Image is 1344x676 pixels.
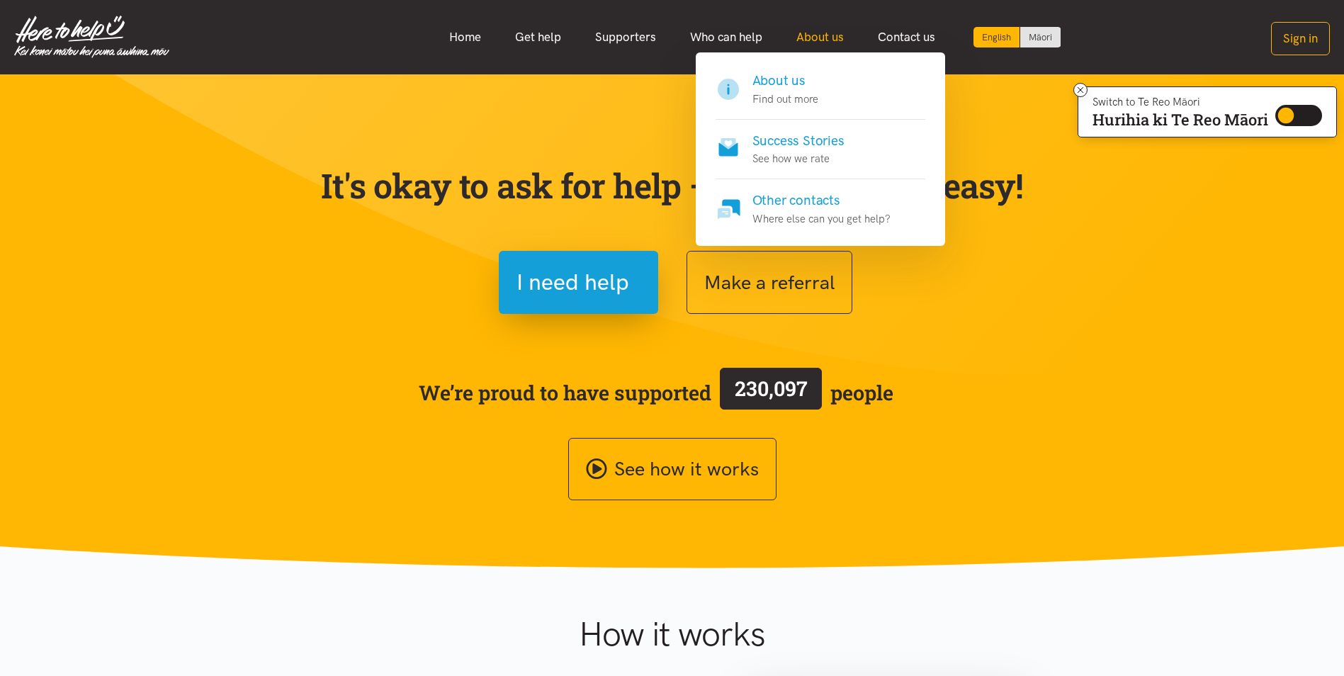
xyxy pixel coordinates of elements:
[1020,27,1061,47] a: Switch to Te Reo Māori
[973,27,1020,47] div: Current language
[752,210,891,227] p: Where else can you get help?
[568,438,777,501] a: See how it works
[1271,22,1330,55] button: Sign in
[498,22,578,52] a: Get help
[687,251,852,314] button: Make a referral
[441,614,903,655] h1: How it works
[752,71,818,91] h4: About us
[696,52,945,246] div: About us
[752,91,818,108] p: Find out more
[499,251,658,314] button: I need help
[752,131,845,151] h4: Success Stories
[716,179,925,227] a: Other contacts Where else can you get help?
[716,71,925,120] a: About us Find out more
[973,27,1061,47] div: Language toggle
[432,22,498,52] a: Home
[861,22,952,52] a: Contact us
[516,264,629,300] span: I need help
[419,365,893,420] span: We’re proud to have supported people
[711,365,830,420] a: 230,097
[752,150,845,167] p: See how we rate
[779,22,861,52] a: About us
[716,120,925,180] a: Success Stories See how we rate
[318,165,1027,206] p: It's okay to ask for help — we've made it easy!
[1092,98,1268,106] p: Switch to Te Reo Māori
[735,375,808,402] span: 230,097
[1092,113,1268,126] p: Hurihia ki Te Reo Māori
[673,22,779,52] a: Who can help
[14,16,169,58] img: Home
[752,191,891,210] h4: Other contacts
[578,22,673,52] a: Supporters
